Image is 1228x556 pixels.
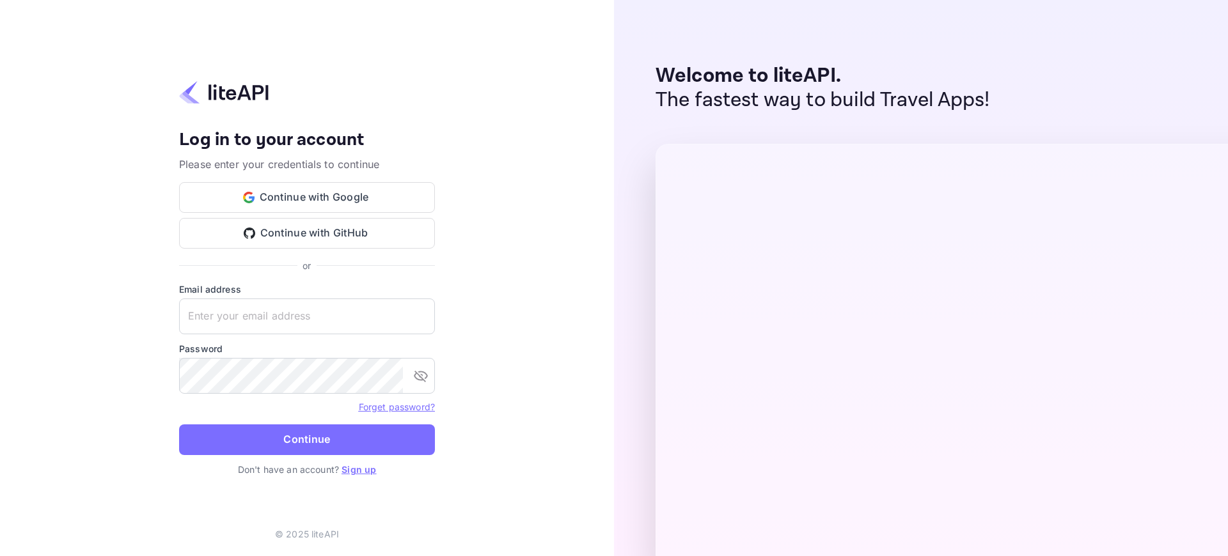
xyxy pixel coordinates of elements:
a: Forget password? [359,401,435,412]
h4: Log in to your account [179,129,435,151]
input: Enter your email address [179,298,435,334]
label: Password [179,342,435,355]
label: Email address [179,282,435,296]
button: Continue with Google [179,182,435,213]
p: Please enter your credentials to continue [179,157,435,172]
p: The fastest way to build Travel Apps! [656,88,990,112]
p: © 2025 liteAPI [275,527,339,541]
a: Sign up [342,464,376,475]
button: Continue [179,424,435,455]
a: Forget password? [359,400,435,413]
p: Don't have an account? [179,463,435,476]
button: Continue with GitHub [179,218,435,249]
img: liteapi [179,80,269,105]
p: Welcome to liteAPI. [656,64,990,88]
p: or [303,259,311,272]
button: toggle password visibility [408,363,434,389]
